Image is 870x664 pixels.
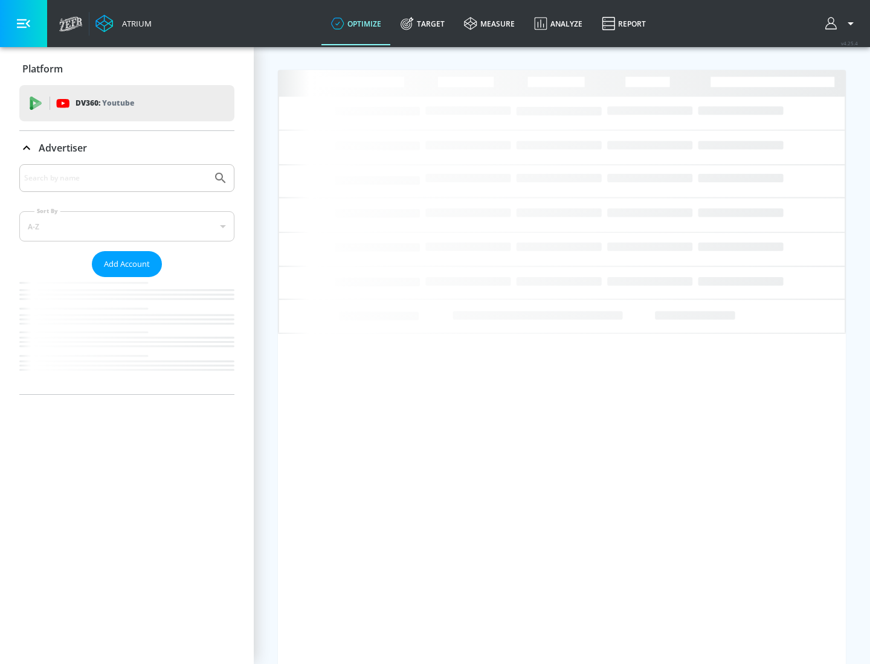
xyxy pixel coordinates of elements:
a: optimize [321,2,391,45]
div: A-Z [19,211,234,241]
a: Report [592,2,656,45]
div: Atrium [117,18,152,29]
p: DV360: [76,97,134,110]
a: Analyze [524,2,592,45]
a: Target [391,2,454,45]
nav: list of Advertiser [19,277,234,394]
a: measure [454,2,524,45]
div: Advertiser [19,164,234,394]
label: Sort By [34,207,60,215]
div: Platform [19,52,234,86]
span: Add Account [104,257,150,271]
div: Advertiser [19,131,234,165]
button: Add Account [92,251,162,277]
div: DV360: Youtube [19,85,234,121]
p: Youtube [102,97,134,109]
p: Advertiser [39,141,87,155]
p: Platform [22,62,63,75]
span: v 4.25.4 [841,40,858,46]
input: Search by name [24,170,207,186]
a: Atrium [95,14,152,33]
